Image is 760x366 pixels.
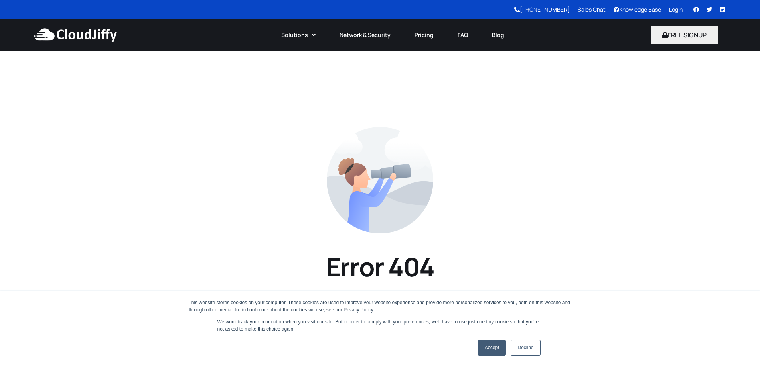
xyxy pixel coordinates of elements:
h1: Error 404 [326,250,434,283]
a: Knowledge Base [614,6,661,13]
a: Network & Security [328,26,403,44]
div: This website stores cookies on your computer. These cookies are used to improve your website expe... [189,299,572,313]
a: Sales Chat [578,6,606,13]
p: We won't track your information when you visit our site. But in order to comply with your prefere... [217,318,543,333]
a: FREE SIGNUP [651,31,718,39]
a: Solutions [269,26,328,44]
a: Pricing [403,26,446,44]
button: FREE SIGNUP [651,26,718,44]
img: Page Not Found [327,127,433,233]
a: [PHONE_NUMBER] [514,6,570,13]
a: Blog [480,26,516,44]
a: FAQ [446,26,480,44]
a: Decline [511,340,540,356]
a: Login [669,6,683,13]
a: Accept [478,340,506,356]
